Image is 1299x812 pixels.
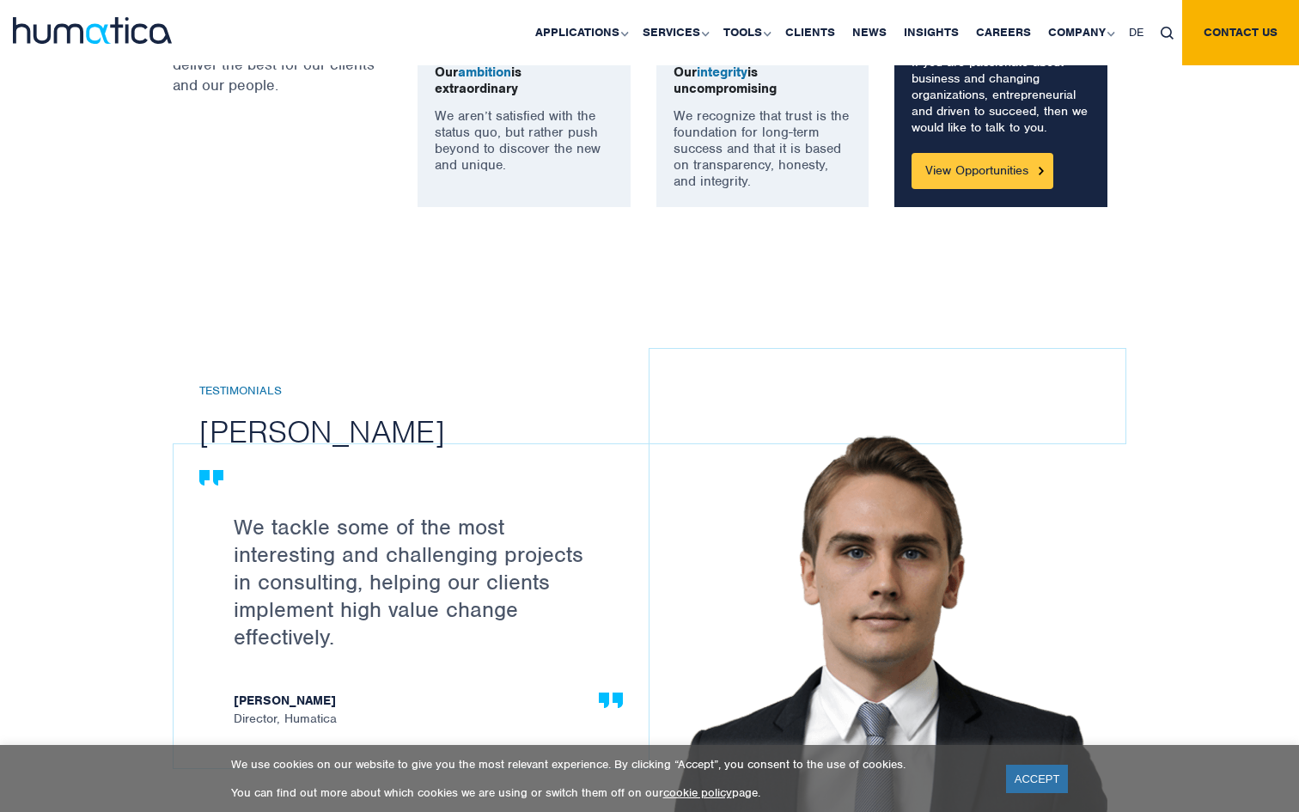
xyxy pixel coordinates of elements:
p: We tackle some of the most interesting and challenging projects in consulting, helping our client... [234,513,606,650]
span: Director, Humatica [234,693,606,725]
p: We use cookies on our website to give you the most relevant experience. By clicking “Accept”, you... [231,757,985,772]
p: Our is extraordinary [435,64,613,97]
p: If you are passionate about business and changing organizations, entrepreneurial and driven to su... [912,54,1090,136]
img: Button [1039,167,1044,174]
img: logo [13,17,172,44]
h6: Testimonials [199,384,674,399]
span: DE [1129,25,1143,40]
h2: [PERSON_NAME] [199,412,674,451]
a: View Opportunities [912,153,1053,189]
p: We recognize that trust is the foundation for long-term success and that it is based on transpare... [674,108,852,190]
p: Our is uncompromising [674,64,852,97]
span: integrity [697,64,747,81]
p: You can find out more about which cookies we are using or switch them off on our page. [231,785,985,800]
img: search_icon [1161,27,1174,40]
strong: [PERSON_NAME] [234,693,606,711]
p: We aren’t satisfied with the status quo, but rather push beyond to discover the new and unique. [435,108,613,174]
span: ambition [458,64,511,81]
a: ACCEPT [1006,765,1069,793]
a: cookie policy [663,785,732,800]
